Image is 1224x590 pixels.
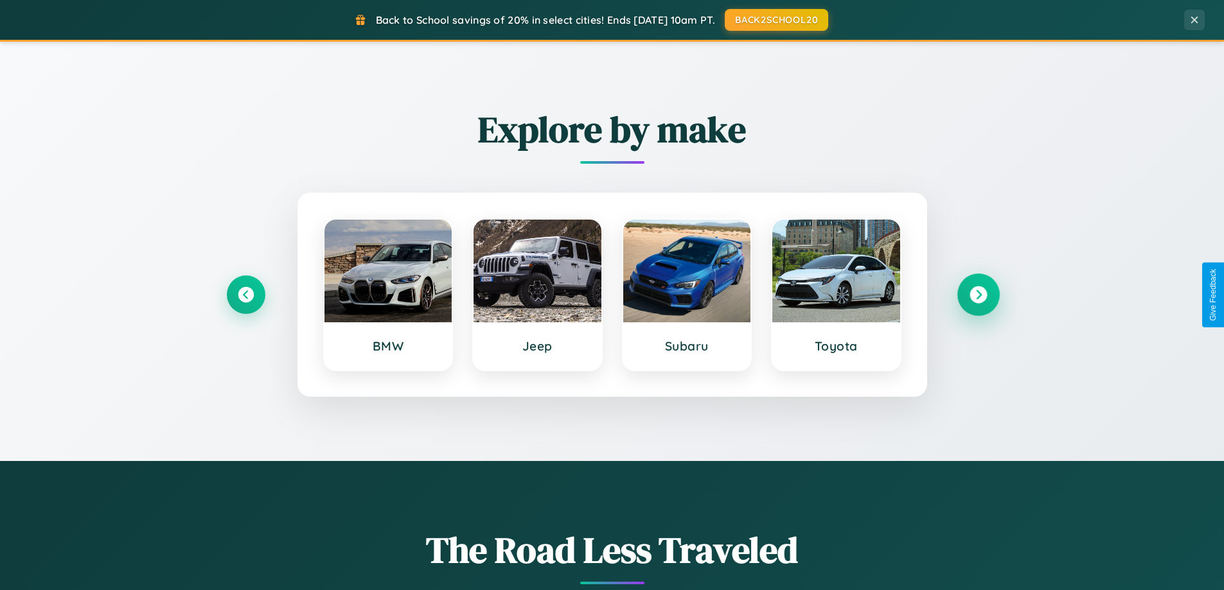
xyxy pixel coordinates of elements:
[785,338,887,354] h3: Toyota
[227,525,998,575] h1: The Road Less Traveled
[725,9,828,31] button: BACK2SCHOOL20
[337,338,439,354] h3: BMW
[486,338,589,354] h3: Jeep
[227,105,998,154] h2: Explore by make
[1209,269,1218,321] div: Give Feedback
[636,338,738,354] h3: Subaru
[376,13,715,26] span: Back to School savings of 20% in select cities! Ends [DATE] 10am PT.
